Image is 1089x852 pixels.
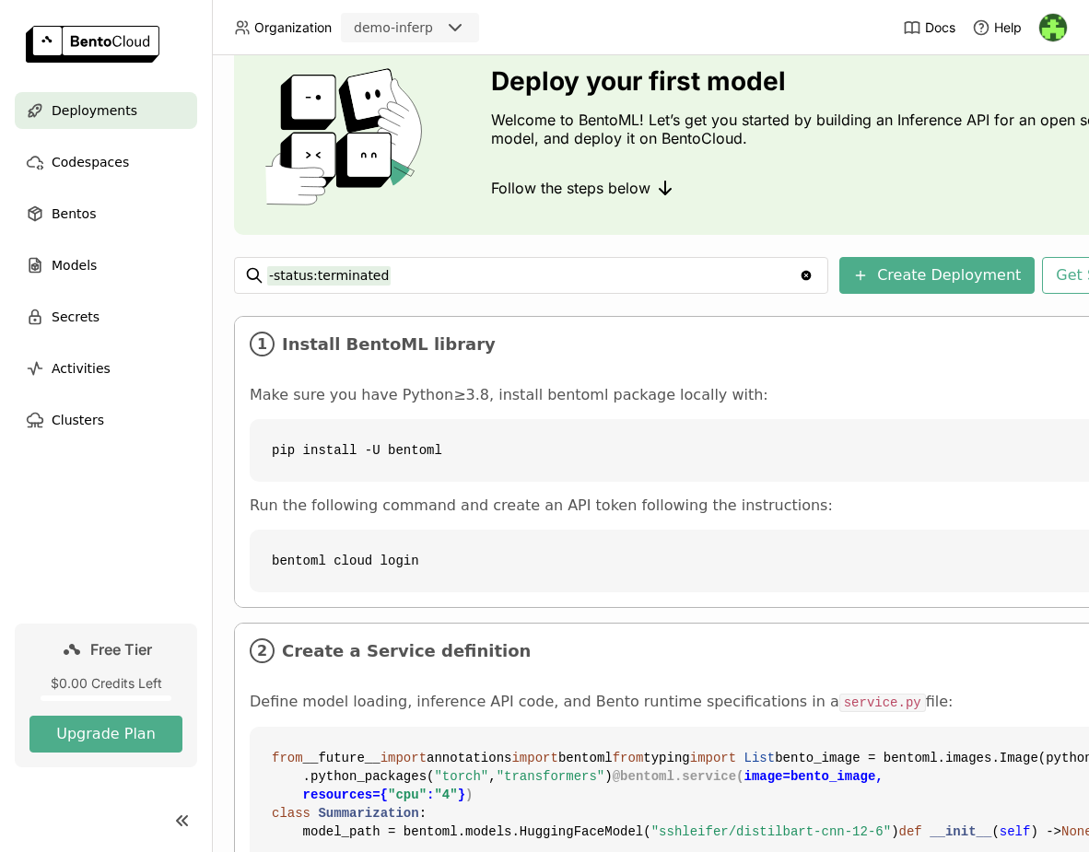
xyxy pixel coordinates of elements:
[434,769,488,784] span: "torch"
[434,788,457,802] span: "4"
[26,26,159,63] img: logo
[52,203,96,225] span: Bentos
[839,257,1035,294] button: Create Deployment
[1039,14,1067,41] img: Anton Alekseev
[388,788,427,802] span: "cpu"
[744,751,776,765] span: List
[15,624,197,767] a: Free Tier$0.00 Credits LeftUpgrade Plan
[52,99,137,122] span: Deployments
[15,195,197,232] a: Bentos
[254,19,332,36] span: Organization
[29,716,182,753] button: Upgrade Plan
[651,824,891,839] span: "sshleifer/distilbart-cnn-12-6"
[318,806,418,821] span: Summarization
[903,18,955,37] a: Docs
[15,350,197,387] a: Activities
[15,92,197,129] a: Deployments
[613,751,644,765] span: from
[52,357,111,379] span: Activities
[381,751,427,765] span: import
[29,675,182,692] div: $0.00 Credits Left
[272,806,310,821] span: class
[497,769,605,784] span: "transformers"
[435,19,437,38] input: Selected demo-inferp.
[52,409,104,431] span: Clusters
[250,332,275,356] i: 1
[90,640,152,659] span: Free Tier
[267,261,799,290] input: Search
[972,18,1022,37] div: Help
[15,298,197,335] a: Secrets
[799,268,814,283] svg: Clear value
[690,751,736,765] span: import
[491,179,650,197] span: Follow the steps below
[15,247,197,284] a: Models
[839,694,926,712] code: service.py
[15,144,197,181] a: Codespaces
[511,751,557,765] span: import
[1000,824,1031,839] span: self
[994,19,1022,36] span: Help
[52,306,100,328] span: Secrets
[52,254,97,276] span: Models
[930,824,991,839] span: __init__
[925,19,955,36] span: Docs
[272,751,303,765] span: from
[899,824,922,839] span: def
[15,402,197,438] a: Clusters
[249,67,447,205] img: cover onboarding
[354,18,433,37] div: demo-inferp
[250,638,275,663] i: 2
[52,151,129,173] span: Codespaces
